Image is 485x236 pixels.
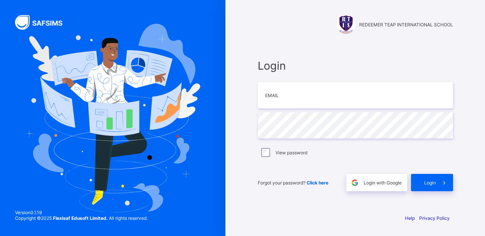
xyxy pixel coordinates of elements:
span: Version 0.1.19 [15,210,148,215]
img: SAFSIMS Logo [15,15,71,30]
img: google.396cfc9801f0270233282035f929180a.svg [351,178,359,187]
a: Help [405,215,415,221]
strong: Flexisaf Edusoft Limited. [53,215,108,221]
span: Copyright © 2025 All rights reserved. [15,215,148,221]
span: REDEEMER TEAP INTERNATIONAL SCHOOL [359,22,453,27]
span: Login [424,180,436,186]
span: Login [258,59,453,72]
span: Forgot your password? [258,180,328,186]
a: Privacy Policy [419,215,450,221]
label: View password [275,150,307,155]
a: Click here [307,180,328,186]
span: Login with Google [364,180,402,186]
img: Hero Image [25,24,200,213]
